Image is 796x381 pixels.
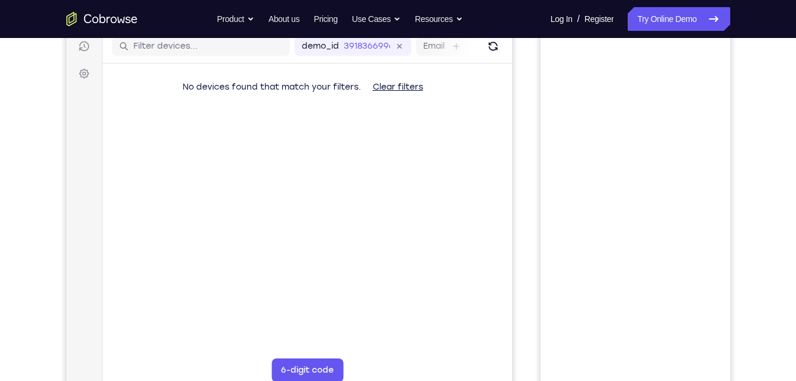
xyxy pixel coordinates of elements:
a: Register [584,7,613,31]
span: / [577,12,580,26]
button: Use Cases [352,7,401,31]
button: Resources [415,7,463,31]
a: Go to the home page [66,12,138,26]
a: Pricing [314,7,337,31]
button: Refresh [417,36,436,55]
input: Filter devices... [67,39,216,51]
a: About us [268,7,299,31]
button: Clear filters [297,74,366,98]
a: Log In [551,7,573,31]
span: No devices found that match your filters. [116,81,295,91]
label: demo_id [235,39,273,51]
a: Try Online Demo [628,7,730,31]
button: Product [217,7,254,31]
label: Email [357,39,378,51]
button: 6-digit code [205,357,277,381]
